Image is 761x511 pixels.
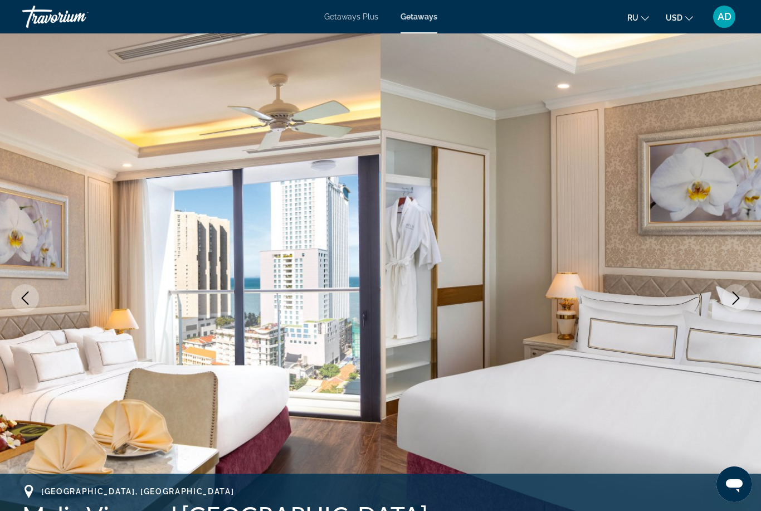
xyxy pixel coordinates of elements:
[710,5,739,28] button: User Menu
[627,13,638,22] span: ru
[22,2,134,31] a: Travorium
[716,466,752,502] iframe: Кнопка запуска окна обмена сообщениями
[666,13,682,22] span: USD
[11,284,39,312] button: Previous image
[627,9,649,26] button: Change language
[666,9,693,26] button: Change currency
[324,12,378,21] a: Getaways Plus
[722,284,750,312] button: Next image
[718,11,731,22] span: AD
[41,487,234,496] span: [GEOGRAPHIC_DATA], [GEOGRAPHIC_DATA]
[401,12,437,21] a: Getaways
